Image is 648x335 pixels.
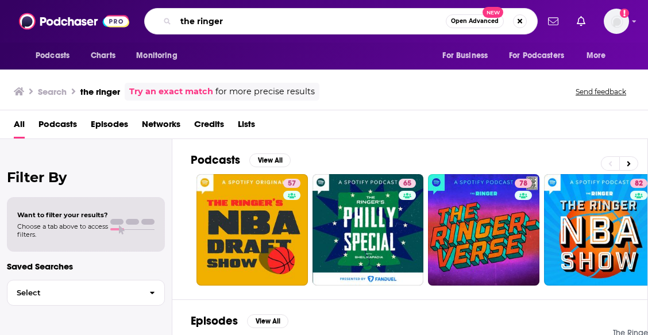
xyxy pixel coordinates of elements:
a: Networks [142,115,180,138]
span: 57 [288,178,296,190]
a: 78 [515,179,532,188]
span: 78 [519,178,527,190]
a: Show notifications dropdown [572,11,590,31]
button: View All [249,153,291,167]
button: open menu [502,45,581,67]
p: Saved Searches [7,261,165,272]
button: open menu [128,45,192,67]
span: 65 [403,178,411,190]
span: For Business [442,48,488,64]
span: Open Advanced [451,18,499,24]
div: Search podcasts, credits, & more... [144,8,538,34]
span: More [587,48,606,64]
a: PodcastsView All [191,153,291,167]
a: All [14,115,25,138]
span: Charts [91,48,115,64]
h2: Podcasts [191,153,240,167]
a: Podcasts [38,115,77,138]
a: 57 [196,174,308,286]
span: Want to filter your results? [17,211,108,219]
span: for more precise results [215,85,315,98]
a: EpisodesView All [191,314,288,328]
button: Select [7,280,165,306]
button: Send feedback [572,87,630,97]
button: View All [247,314,288,328]
h3: the ringer [80,86,120,97]
a: 78 [428,174,539,286]
a: Episodes [91,115,128,138]
button: open menu [434,45,502,67]
img: Podchaser - Follow, Share and Rate Podcasts [19,10,129,32]
button: open menu [578,45,620,67]
h2: Filter By [7,169,165,186]
button: Open AdvancedNew [446,14,504,28]
span: New [483,7,503,18]
span: Select [7,289,140,297]
a: 82 [630,179,647,188]
span: Choose a tab above to access filters. [17,222,108,238]
svg: Add a profile image [620,9,629,18]
a: Charts [83,45,122,67]
span: Podcasts [36,48,70,64]
a: 57 [283,179,300,188]
a: Show notifications dropdown [543,11,563,31]
h3: Search [38,86,67,97]
a: 65 [399,179,416,188]
h2: Episodes [191,314,238,328]
button: Show profile menu [604,9,629,34]
a: 65 [313,174,424,286]
span: Logged in as HavasAlexa [604,9,629,34]
span: For Podcasters [509,48,564,64]
input: Search podcasts, credits, & more... [176,12,446,30]
a: Try an exact match [129,85,213,98]
img: User Profile [604,9,629,34]
span: 82 [635,178,643,190]
a: Credits [194,115,224,138]
button: open menu [28,45,84,67]
span: Monitoring [136,48,177,64]
a: Lists [238,115,255,138]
